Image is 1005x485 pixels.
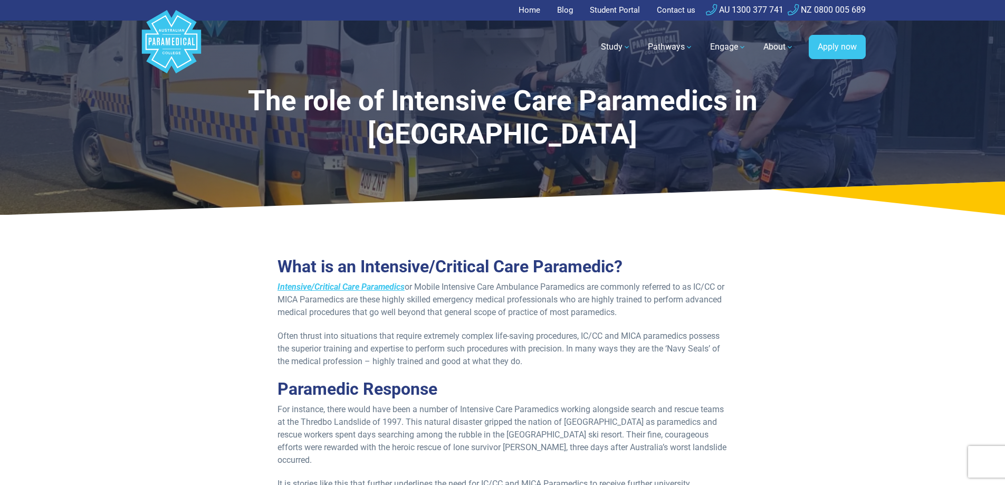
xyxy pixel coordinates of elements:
h2: Paramedic Response [277,379,728,399]
p: or Mobile Intensive Care Ambulance Paramedics are commonly referred to as IC/CC or MICA Paramedic... [277,281,728,319]
a: Intensive/Critical Care Paramedics [277,282,405,292]
a: Apply now [809,35,866,59]
p: For instance, there would have been a number of Intensive Care Paramedics working alongside searc... [277,403,728,467]
h2: What is an Intensive/Critical Care Paramedic? [277,256,728,277]
h1: The role of Intensive Care Paramedics in [GEOGRAPHIC_DATA] [231,84,775,151]
a: AU 1300 377 741 [706,5,783,15]
p: Often thrust into situations that require extremely complex life-saving procedures, IC/CC and MIC... [277,330,728,368]
a: Study [595,32,637,62]
a: Australian Paramedical College [140,21,203,74]
a: About [757,32,800,62]
a: NZ 0800 005 689 [788,5,866,15]
a: Pathways [642,32,700,62]
a: Engage [704,32,753,62]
